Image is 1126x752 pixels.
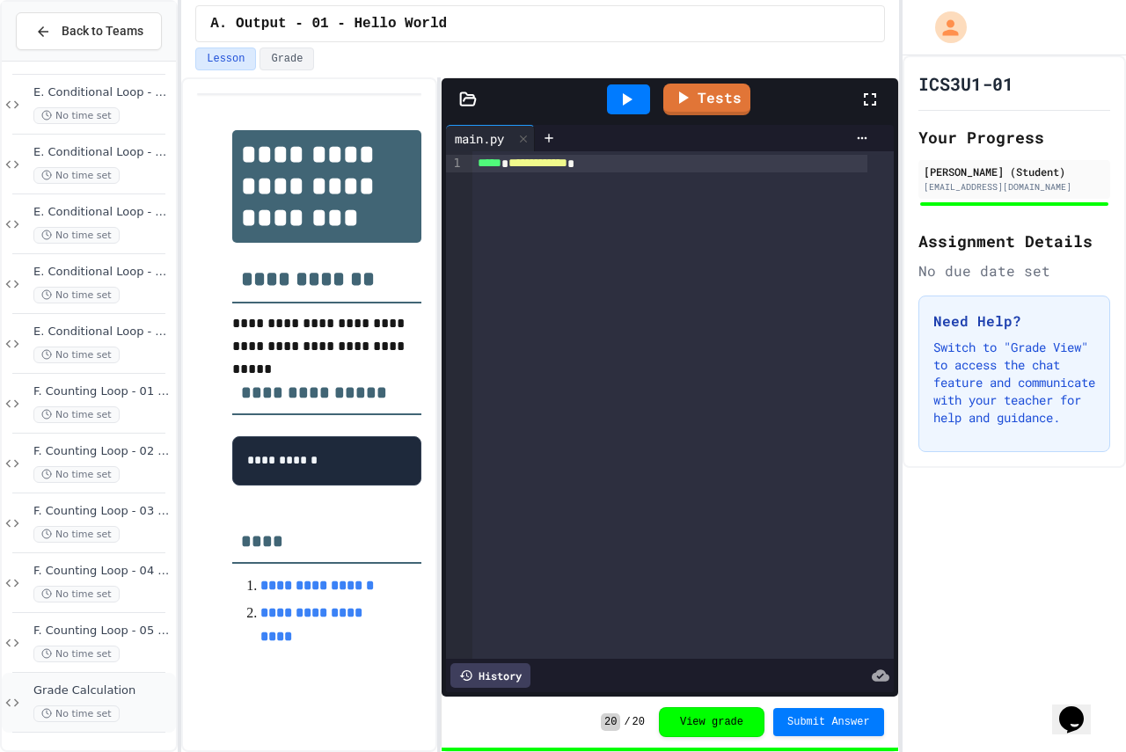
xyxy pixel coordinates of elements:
h1: ICS3U1-01 [918,71,1013,96]
div: main.py [446,125,535,151]
span: E. Conditional Loop - 04 - Sum of Positive Numbers [33,145,172,160]
button: Grade [260,47,314,70]
p: Switch to "Grade View" to access the chat feature and communicate with your teacher for help and ... [933,339,1095,427]
span: No time set [33,646,120,662]
span: A. Output - 01 - Hello World [210,13,447,34]
span: 20 [601,713,620,731]
div: My Account [917,7,971,47]
div: main.py [446,129,513,148]
span: No time set [33,107,120,124]
span: F. Counting Loop - 03 - Count up by 4 [33,504,172,519]
button: Submit Answer [773,708,884,736]
span: No time set [33,586,120,602]
span: No time set [33,406,120,423]
span: Submit Answer [787,715,870,729]
span: No time set [33,167,120,184]
button: Lesson [195,47,256,70]
span: No time set [33,466,120,483]
span: E. Conditional Loop - 06 - Smallest Positive [33,265,172,280]
div: History [450,663,530,688]
a: Tests [663,84,750,115]
span: Back to Teams [62,22,143,40]
span: Grade Calculation [33,683,172,698]
span: / [624,715,630,729]
span: No time set [33,287,120,303]
h3: Need Help? [933,310,1095,332]
span: No time set [33,526,120,543]
h2: Assignment Details [918,229,1110,253]
span: No time set [33,347,120,363]
span: E. Conditional Loop - 05 - Largest Positive [33,205,172,220]
span: F. Counting Loop - 02 - Count down by 1 [33,444,172,459]
span: No time set [33,705,120,722]
button: View grade [659,707,764,737]
div: 1 [446,155,464,172]
span: E. Conditional Loop - 03 - Count by 5 [33,85,172,100]
span: No time set [33,227,120,244]
span: F. Counting Loop - 04 - Printing Patterns [33,564,172,579]
div: No due date set [918,260,1110,281]
button: Back to Teams [16,12,162,50]
div: [EMAIL_ADDRESS][DOMAIN_NAME] [924,180,1105,193]
iframe: chat widget [1052,682,1108,734]
div: [PERSON_NAME] (Student) [924,164,1105,179]
span: 20 [632,715,645,729]
h2: Your Progress [918,125,1110,150]
span: E. Conditional Loop - 07 - PIN Code [33,325,172,339]
span: F. Counting Loop - 05 - Timestable [33,624,172,639]
span: F. Counting Loop - 01 - Count up by 1 [33,384,172,399]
